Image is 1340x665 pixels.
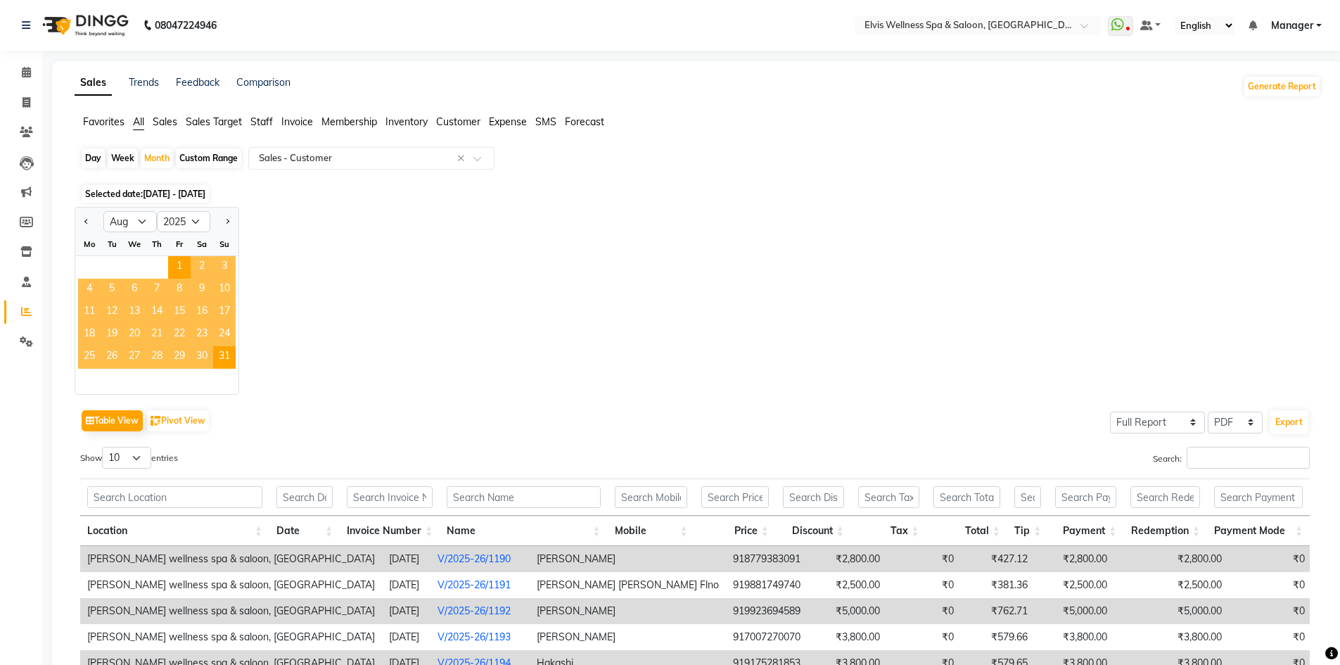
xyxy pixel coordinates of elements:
[858,486,919,508] input: Search Tax
[213,346,236,369] div: Sunday, August 31, 2025
[1014,486,1041,508] input: Search Tip
[78,279,101,301] div: Monday, August 4, 2025
[133,115,144,128] span: All
[489,115,527,128] span: Expense
[1055,486,1116,508] input: Search Payment
[168,233,191,255] div: Fr
[615,486,688,508] input: Search Mobile
[101,346,123,369] div: Tuesday, August 26, 2025
[340,516,440,546] th: Invoice Number: activate to sort column ascending
[961,624,1035,650] td: ₹579.66
[608,516,695,546] th: Mobile: activate to sort column ascending
[146,279,168,301] span: 7
[146,279,168,301] div: Thursday, August 7, 2025
[80,516,269,546] th: Location: activate to sort column ascending
[168,324,191,346] div: Friday, August 22, 2025
[382,624,430,650] td: [DATE]
[726,572,808,598] td: 919881749740
[101,324,123,346] span: 19
[535,115,556,128] span: SMS
[726,598,808,624] td: 919923694589
[1244,77,1320,96] button: Generate Report
[168,346,191,369] div: Friday, August 29, 2025
[168,279,191,301] div: Friday, August 8, 2025
[78,324,101,346] div: Monday, August 18, 2025
[191,324,213,346] div: Saturday, August 23, 2025
[382,546,430,572] td: [DATE]
[123,301,146,324] span: 13
[321,115,377,128] span: Membership
[147,410,209,431] button: Pivot View
[961,598,1035,624] td: ₹762.71
[101,279,123,301] span: 5
[191,301,213,324] div: Saturday, August 16, 2025
[146,324,168,346] div: Thursday, August 21, 2025
[123,346,146,369] div: Wednesday, August 27, 2025
[1229,624,1312,650] td: ₹0
[701,486,768,508] input: Search Price
[1007,516,1048,546] th: Tip: activate to sort column ascending
[123,301,146,324] div: Wednesday, August 13, 2025
[108,148,138,168] div: Week
[1035,546,1114,572] td: ₹2,800.00
[213,301,236,324] div: Sunday, August 17, 2025
[141,148,173,168] div: Month
[87,486,262,508] input: Search Location
[191,256,213,279] span: 2
[191,233,213,255] div: Sa
[191,256,213,279] div: Saturday, August 2, 2025
[851,516,926,546] th: Tax: activate to sort column ascending
[176,76,219,89] a: Feedback
[157,211,210,232] select: Select year
[143,189,205,199] span: [DATE] - [DATE]
[213,256,236,279] span: 3
[276,486,333,508] input: Search Date
[447,486,601,508] input: Search Name
[961,546,1035,572] td: ₹427.12
[191,346,213,369] div: Saturday, August 30, 2025
[146,346,168,369] div: Thursday, August 28, 2025
[1153,447,1310,469] label: Search:
[213,279,236,301] div: Sunday, August 10, 2025
[168,256,191,279] span: 1
[1155,546,1229,572] td: ₹2,800.00
[1123,516,1207,546] th: Redemption: activate to sort column ascending
[438,552,511,565] a: V/2025-26/1190
[1048,516,1123,546] th: Payment: activate to sort column ascending
[168,301,191,324] div: Friday, August 15, 2025
[103,211,157,232] select: Select month
[81,210,92,233] button: Previous month
[808,598,887,624] td: ₹5,000.00
[78,233,101,255] div: Mo
[78,346,101,369] span: 25
[146,324,168,346] span: 21
[776,516,851,546] th: Discount: activate to sort column ascending
[82,410,143,431] button: Table View
[191,301,213,324] span: 16
[1214,486,1303,508] input: Search Payment Mode
[176,148,241,168] div: Custom Range
[123,233,146,255] div: We
[213,233,236,255] div: Su
[168,324,191,346] span: 22
[146,301,168,324] div: Thursday, August 14, 2025
[887,546,961,572] td: ₹0
[80,598,382,624] td: [PERSON_NAME] wellness spa & saloon, [GEOGRAPHIC_DATA]
[926,516,1007,546] th: Total: activate to sort column ascending
[80,546,382,572] td: [PERSON_NAME] wellness spa & saloon, [GEOGRAPHIC_DATA]
[213,324,236,346] div: Sunday, August 24, 2025
[961,572,1035,598] td: ₹381.36
[808,624,887,650] td: ₹3,800.00
[146,233,168,255] div: Th
[213,279,236,301] span: 10
[382,572,430,598] td: [DATE]
[530,546,726,572] td: [PERSON_NAME]
[83,115,125,128] span: Favorites
[1187,447,1310,469] input: Search:
[250,115,273,128] span: Staff
[440,516,608,546] th: Name: activate to sort column ascending
[80,447,178,469] label: Show entries
[75,70,112,96] a: Sales
[1035,624,1114,650] td: ₹3,800.00
[808,546,887,572] td: ₹2,800.00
